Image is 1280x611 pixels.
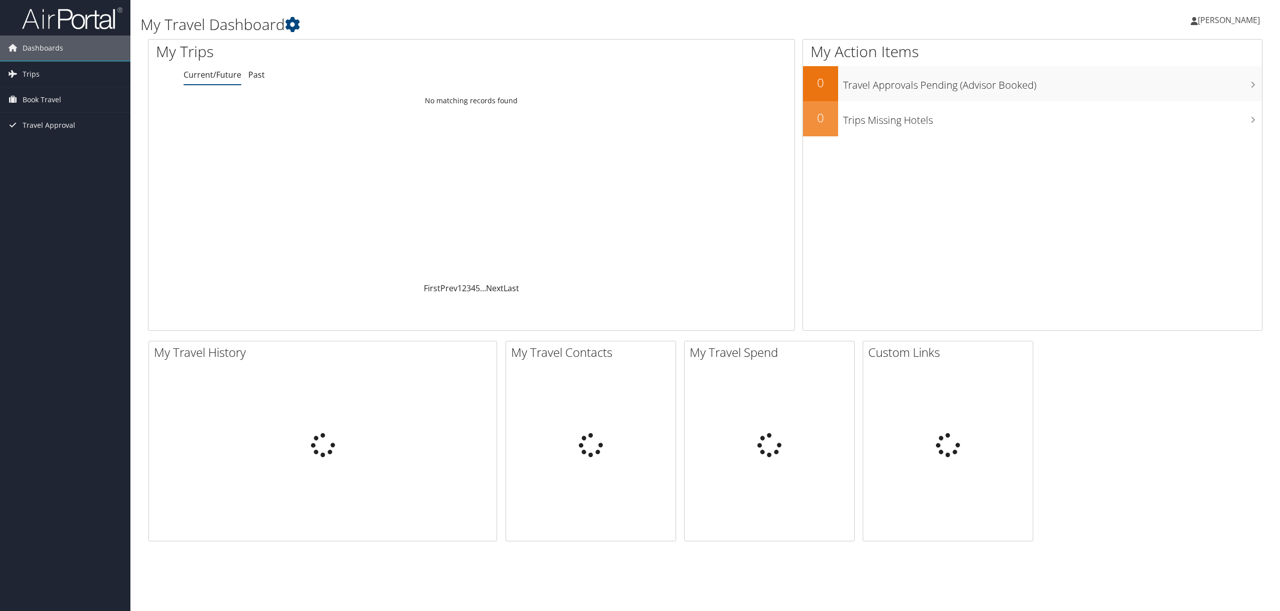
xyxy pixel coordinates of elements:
span: Trips [23,62,40,87]
img: airportal-logo.png [22,7,122,30]
h2: 0 [803,74,838,91]
span: Travel Approval [23,113,75,138]
a: 4 [471,283,475,294]
span: Dashboards [23,36,63,61]
a: Prev [440,283,457,294]
h3: Travel Approvals Pending (Advisor Booked) [843,73,1262,92]
span: … [480,283,486,294]
a: Last [504,283,519,294]
h2: My Travel Contacts [511,344,676,361]
a: Current/Future [184,69,241,80]
a: 0Travel Approvals Pending (Advisor Booked) [803,66,1262,101]
h3: Trips Missing Hotels [843,108,1262,127]
h1: My Travel Dashboard [140,14,893,35]
a: Past [248,69,265,80]
td: No matching records found [148,92,794,110]
a: 0Trips Missing Hotels [803,101,1262,136]
a: 5 [475,283,480,294]
a: 2 [462,283,466,294]
a: 3 [466,283,471,294]
h2: 0 [803,109,838,126]
a: [PERSON_NAME] [1191,5,1270,35]
h2: My Travel Spend [690,344,854,361]
h1: My Trips [156,41,518,62]
a: 1 [457,283,462,294]
h1: My Action Items [803,41,1262,62]
h2: Custom Links [868,344,1033,361]
a: First [424,283,440,294]
span: Book Travel [23,87,61,112]
h2: My Travel History [154,344,497,361]
a: Next [486,283,504,294]
span: [PERSON_NAME] [1198,15,1260,26]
